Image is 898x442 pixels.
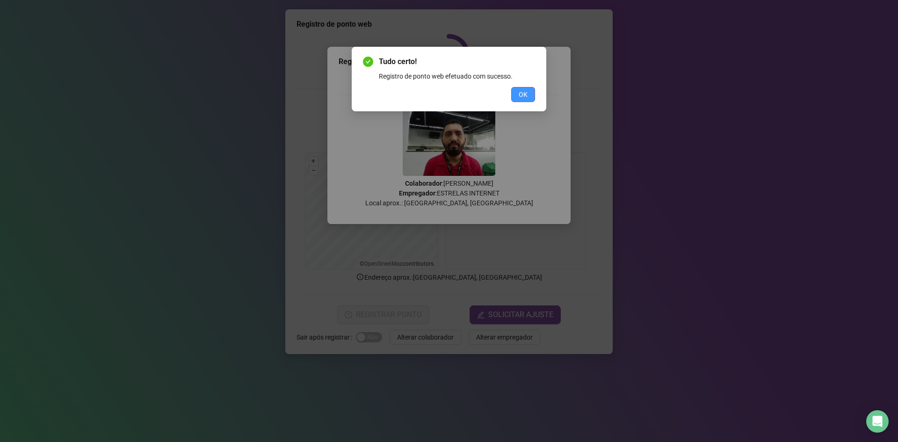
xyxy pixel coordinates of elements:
span: check-circle [363,57,373,67]
span: OK [519,89,528,100]
span: Tudo certo! [379,56,535,67]
div: Open Intercom Messenger [866,410,889,433]
div: Registro de ponto web efetuado com sucesso. [379,71,535,81]
button: OK [511,87,535,102]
